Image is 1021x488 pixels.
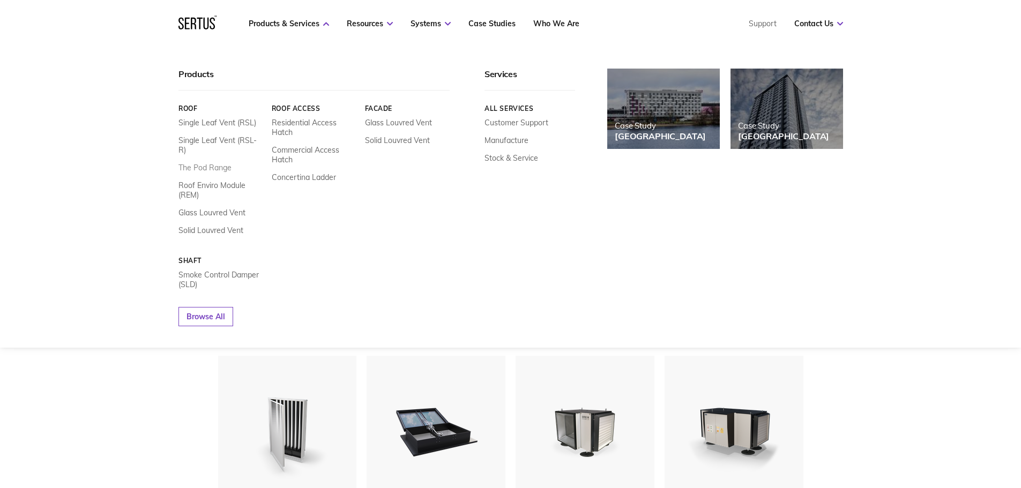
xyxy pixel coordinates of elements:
[615,121,706,131] div: Case Study
[178,104,264,112] a: Roof
[271,145,356,164] a: Commercial Access Hatch
[364,118,431,127] a: Glass Louvred Vent
[178,208,245,217] a: Glass Louvred Vent
[615,131,706,141] div: [GEOGRAPHIC_DATA]
[364,104,450,112] a: Facade
[485,118,548,127] a: Customer Support
[178,257,264,265] a: Shaft
[271,172,336,182] a: Concertina Ladder
[178,270,264,289] a: Smoke Control Damper (SLD)
[347,19,393,28] a: Resources
[731,69,843,149] a: Case Study[GEOGRAPHIC_DATA]
[794,19,843,28] a: Contact Us
[249,19,329,28] a: Products & Services
[178,69,450,91] div: Products
[738,121,829,131] div: Case Study
[485,136,528,145] a: Manufacture
[485,69,575,91] div: Services
[485,153,538,163] a: Stock & Service
[749,19,777,28] a: Support
[178,136,264,155] a: Single Leaf Vent (RSL-R)
[607,69,720,149] a: Case Study[GEOGRAPHIC_DATA]
[828,364,1021,488] iframe: Chat Widget
[178,181,264,200] a: Roof Enviro Module (REM)
[271,104,356,112] a: Roof Access
[178,226,243,235] a: Solid Louvred Vent
[178,118,256,127] a: Single Leaf Vent (RSL)
[738,131,829,141] div: [GEOGRAPHIC_DATA]
[411,19,451,28] a: Systems
[364,136,429,145] a: Solid Louvred Vent
[485,104,575,112] a: All services
[178,307,233,326] a: Browse All
[468,19,516,28] a: Case Studies
[533,19,579,28] a: Who We Are
[271,118,356,137] a: Residential Access Hatch
[178,163,232,172] a: The Pod Range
